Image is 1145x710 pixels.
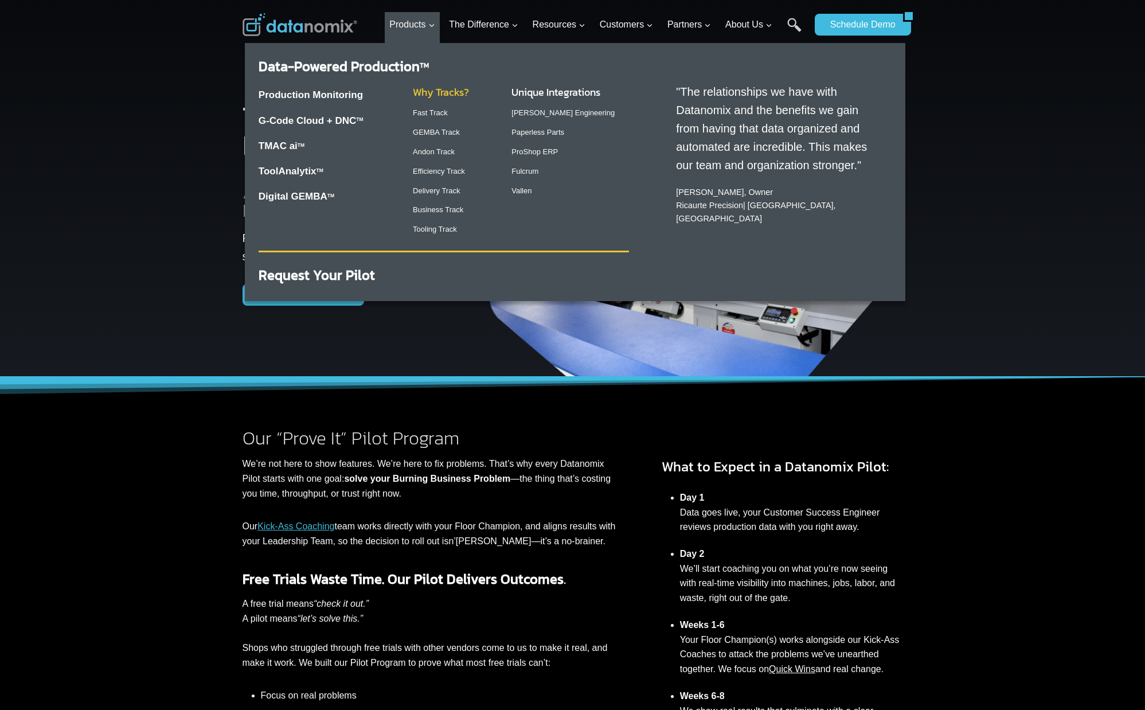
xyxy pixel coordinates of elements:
[243,519,616,548] p: Our team works directly with your Floor Champion, and aligns results with your Leadership Team, s...
[413,108,448,117] a: Fast Track
[259,56,429,76] a: Data-Powered ProductionTM
[243,229,464,266] p: Prove ROI by solving what’s actually slowing you down.
[243,569,564,589] strong: Free Trials Waste Time. Our Pilot Delivers Outcomes
[680,484,903,540] li: Data goes live, your Customer Success Engineer reviews production data with you right away.
[769,664,815,674] a: Quick Wins
[600,17,653,32] span: Customers
[344,474,510,483] strong: solve your Burning Business Problem
[413,186,460,195] a: Delivery Track
[259,115,364,126] a: G-Code Cloud + DNCTM
[680,549,705,559] strong: Day 2
[725,17,772,32] span: About Us
[389,17,435,32] span: Products
[676,201,743,210] a: Ricaurte Precision
[243,13,357,36] img: Datanomix
[257,521,334,531] a: Kick-Ass Coaching
[298,614,363,623] em: “let’s solve this.”
[787,18,802,44] a: Search
[243,93,464,169] h1: The Datanomix Pilot Program
[316,167,323,173] a: TM
[676,83,880,174] p: "The relationships we have with Datanomix and the benefits we gain from having that data organize...
[511,108,615,117] a: [PERSON_NAME] Engineering
[259,265,375,285] a: Request Your Pilot
[667,17,711,32] span: Partners
[449,17,518,32] span: The Difference
[680,611,903,682] li: Your Floor Champion(s) works alongside our Kick-Ass Coaches to attack the problems we’ve unearthe...
[680,541,903,612] li: We’ll start coaching you on what you’re now seeing with real-time visibility into machines, jobs,...
[298,142,304,148] sup: TM
[420,60,429,71] sup: TM
[680,691,725,701] strong: Weeks 6-8
[413,84,469,100] a: Why Tracks?
[511,186,532,195] a: Vallen
[676,186,880,225] p: [PERSON_NAME], Owner | [GEOGRAPHIC_DATA], [GEOGRAPHIC_DATA]
[259,191,334,202] a: Digital GEMBATM
[511,147,558,156] a: ProShop ERP
[356,116,363,122] sup: TM
[511,167,538,175] a: Fulcrum
[511,128,564,136] a: Paperless Parts
[680,620,725,630] strong: Weeks 1-6
[413,205,463,214] a: Business Track
[413,147,455,156] a: Andon Track
[243,457,616,501] p: We’re not here to show features. We’re here to fix problems. That’s why every Datanomix Pilot sta...
[243,596,616,670] p: A free trial means A pilot means Shops who struggled through free trials with other vendors come ...
[243,429,616,447] h2: Our “Prove It” Pilot Program
[243,284,356,306] a: LET’S GET STARTED
[815,14,903,36] a: Schedule Demo
[533,17,585,32] span: Resources
[259,141,304,151] a: TMAC aiTM
[259,166,316,177] a: ToolAnalytix
[413,167,465,175] a: Efficiency Track
[662,457,903,477] h3: What to Expect in a Datanomix Pilot:
[413,225,457,233] a: Tooling Track
[511,84,629,100] h3: Unique Integrations
[680,493,705,502] strong: Day 1
[314,599,369,608] em: “check it out.”
[243,183,464,220] h2: A Pilot Designed to Deliver, Not Just Demo
[259,89,363,100] a: Production Monitoring
[327,193,334,198] sup: TM
[413,128,460,136] a: GEMBA Track
[243,569,616,590] h3: .
[385,6,809,44] nav: Primary Navigation
[261,688,616,707] li: Focus on real problems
